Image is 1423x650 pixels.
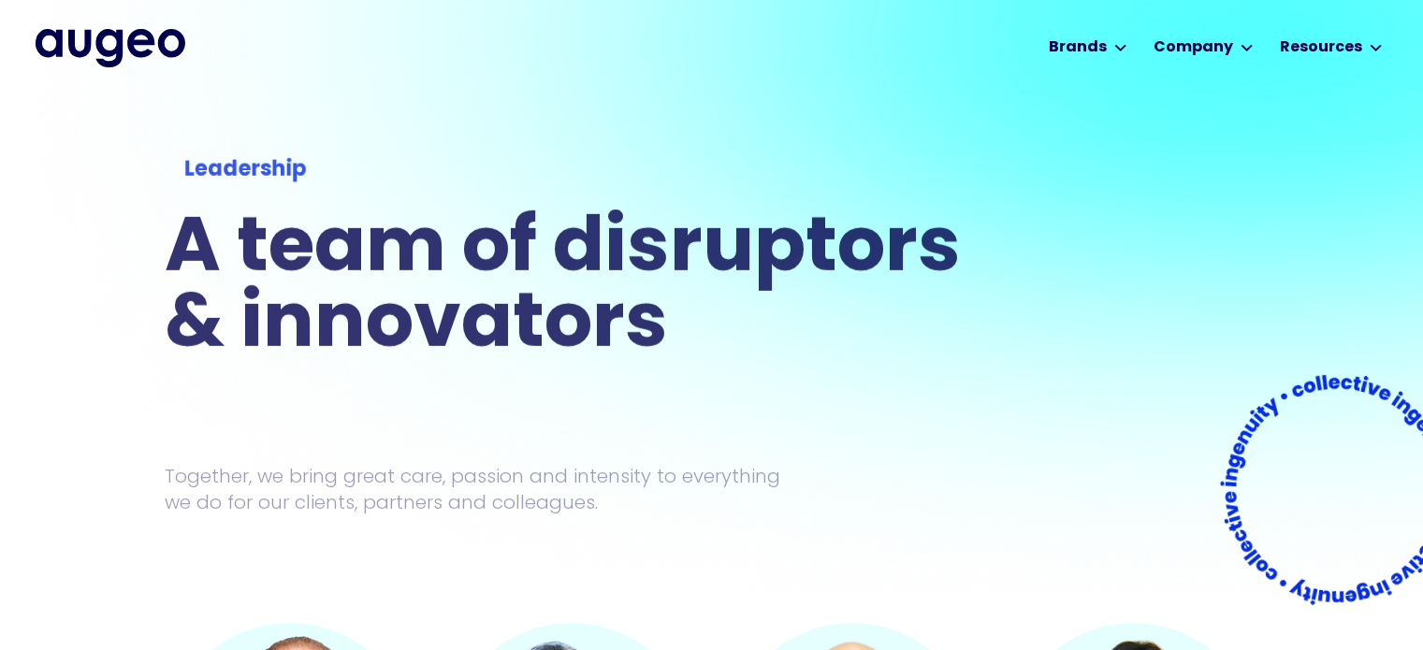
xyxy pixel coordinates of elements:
div: Resources [1280,36,1362,59]
a: home [36,29,185,66]
div: Leadership [184,154,952,186]
div: Brands [1049,36,1107,59]
h1: A team of disruptors & innovators [165,213,973,365]
img: Augeo's full logo in midnight blue. [36,29,185,66]
div: Company [1154,36,1233,59]
p: Together, we bring great care, passion and intensity to everything we do for our clients, partner... [165,463,808,515]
